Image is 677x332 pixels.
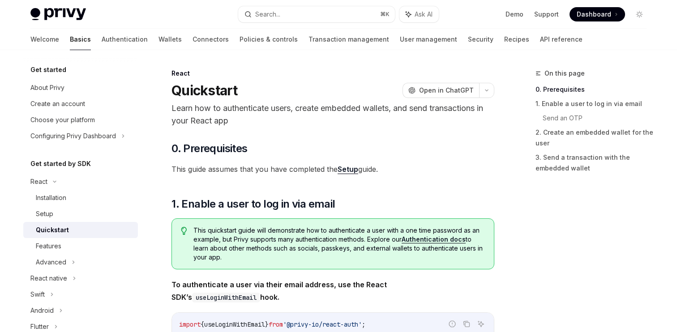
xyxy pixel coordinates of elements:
a: Installation [23,190,138,206]
div: Create an account [30,98,85,109]
button: Search...⌘K [238,6,395,22]
a: Demo [506,10,523,19]
button: Copy the contents from the code block [461,318,472,330]
span: useLoginWithEmail [204,320,265,328]
a: Policies & controls [240,29,298,50]
div: React [30,176,47,187]
span: import [179,320,201,328]
div: Installation [36,192,66,203]
div: Swift [30,289,45,300]
span: from [269,320,283,328]
span: Dashboard [577,10,611,19]
span: '@privy-io/react-auth' [283,320,362,328]
div: Configuring Privy Dashboard [30,131,116,141]
a: Features [23,238,138,254]
a: Create an account [23,96,138,112]
a: Send an OTP [543,111,654,125]
span: ⌘ K [380,11,390,18]
h1: Quickstart [171,82,238,98]
a: Wallets [159,29,182,50]
div: Setup [36,209,53,219]
a: 1. Enable a user to log in via email [536,97,654,111]
a: Setup [338,165,358,174]
svg: Tip [181,227,187,235]
strong: To authenticate a user via their email address, use the React SDK’s hook. [171,280,387,302]
span: Ask AI [415,10,433,19]
button: Report incorrect code [446,318,458,330]
a: Authentication [102,29,148,50]
a: Choose your platform [23,112,138,128]
a: 2. Create an embedded wallet for the user [536,125,654,150]
a: Authentication docs [402,235,466,243]
span: 0. Prerequisites [171,141,247,156]
a: Dashboard [570,7,625,21]
div: Android [30,305,54,316]
h5: Get started by SDK [30,158,91,169]
a: Security [468,29,493,50]
div: React native [30,273,67,284]
span: This quickstart guide will demonstrate how to authenticate a user with a one time password as an ... [193,226,485,262]
button: Toggle dark mode [632,7,647,21]
a: API reference [540,29,583,50]
p: Learn how to authenticate users, create embedded wallets, and send transactions in your React app [171,102,494,127]
a: Setup [23,206,138,222]
a: About Privy [23,80,138,96]
div: About Privy [30,82,64,93]
a: Quickstart [23,222,138,238]
span: On this page [544,68,585,79]
div: React [171,69,494,78]
span: ; [362,320,365,328]
h5: Get started [30,64,66,75]
a: Recipes [504,29,529,50]
a: Basics [70,29,91,50]
a: Transaction management [309,29,389,50]
span: 1. Enable a user to log in via email [171,197,335,211]
button: Ask AI [475,318,487,330]
span: Open in ChatGPT [419,86,474,95]
span: } [265,320,269,328]
a: Welcome [30,29,59,50]
span: { [201,320,204,328]
div: Flutter [30,321,49,332]
button: Open in ChatGPT [403,83,479,98]
div: Choose your platform [30,115,95,125]
a: 3. Send a transaction with the embedded wallet [536,150,654,175]
button: Ask AI [399,6,439,22]
a: Connectors [193,29,229,50]
a: User management [400,29,457,50]
a: 0. Prerequisites [536,82,654,97]
code: useLoginWithEmail [192,293,260,302]
img: light logo [30,8,86,21]
a: Support [534,10,559,19]
div: Quickstart [36,225,69,235]
div: Advanced [36,257,66,268]
span: This guide assumes that you have completed the guide. [171,163,494,175]
div: Search... [255,9,280,20]
div: Features [36,241,61,251]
